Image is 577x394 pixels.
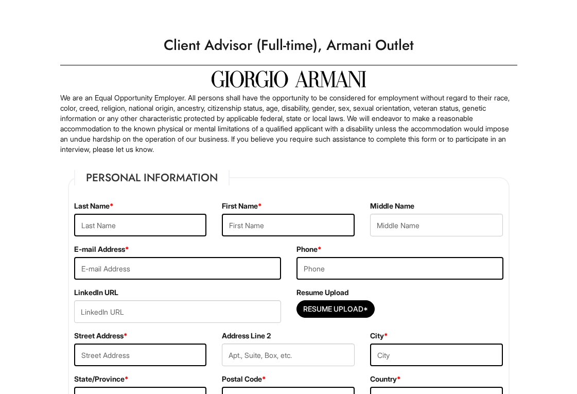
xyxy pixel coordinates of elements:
label: Resume Upload [296,287,348,298]
button: Resume Upload*Resume Upload* [296,300,375,318]
input: First Name [222,214,355,236]
label: E-mail Address [74,244,129,254]
input: Street Address [74,344,207,366]
label: LinkedIn URL [74,287,118,298]
input: City [370,344,503,366]
label: Street Address [74,331,128,341]
input: Middle Name [370,214,503,236]
h1: Client Advisor (Full-time), Armani Outlet [55,31,522,60]
input: E-mail Address [74,257,281,280]
img: Giorgio Armani [212,71,366,88]
label: Middle Name [370,201,414,211]
label: Last Name [74,201,114,211]
input: Apt., Suite, Box, etc. [222,344,355,366]
label: City [370,331,388,341]
input: LinkedIn URL [74,300,281,323]
label: Country [370,374,401,384]
label: State/Province [74,374,129,384]
input: Phone [296,257,503,280]
label: Postal Code [222,374,266,384]
label: First Name [222,201,262,211]
legend: Personal Information [74,170,230,185]
p: We are an Equal Opportunity Employer. All persons shall have the opportunity to be considered for... [60,93,517,155]
input: Last Name [74,214,207,236]
label: Phone [296,244,322,254]
label: Address Line 2 [222,331,271,341]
